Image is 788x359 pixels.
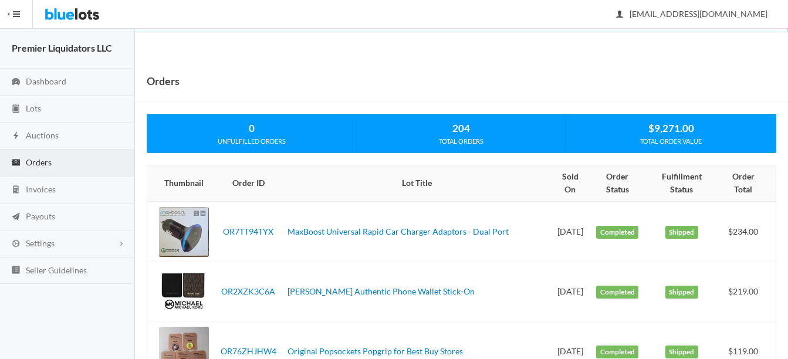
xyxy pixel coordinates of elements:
[10,265,22,276] ion-icon: list box
[551,262,590,322] td: [DATE]
[288,286,475,296] a: [PERSON_NAME] Authentic Phone Wallet Stick-On
[26,157,52,167] span: Orders
[26,238,55,248] span: Settings
[665,286,698,299] label: Shipped
[10,158,22,169] ion-icon: cash
[26,265,87,275] span: Seller Guidelines
[26,103,41,113] span: Lots
[147,72,180,90] h1: Orders
[10,185,22,196] ion-icon: calculator
[288,226,509,236] a: MaxBoost Universal Rapid Car Charger Adaptors - Dual Port
[214,165,283,202] th: Order ID
[357,136,566,147] div: TOTAL ORDERS
[718,202,776,262] td: $234.00
[566,136,776,147] div: TOTAL ORDER VALUE
[10,212,22,223] ion-icon: paper plane
[10,104,22,115] ion-icon: clipboard
[452,122,470,134] strong: 204
[26,184,56,194] span: Invoices
[10,239,22,250] ion-icon: cog
[12,42,112,53] strong: Premier Liquidators LLC
[147,136,356,147] div: UNFULFILLED ORDERS
[551,165,590,202] th: Sold On
[665,226,698,239] label: Shipped
[614,9,625,21] ion-icon: person
[283,165,551,202] th: Lot Title
[10,131,22,142] ion-icon: flash
[589,165,645,202] th: Order Status
[147,165,214,202] th: Thumbnail
[249,122,255,134] strong: 0
[551,202,590,262] td: [DATE]
[26,211,55,221] span: Payouts
[596,226,638,239] label: Completed
[596,346,638,358] label: Completed
[221,346,276,356] a: OR76ZHJHW4
[223,226,273,236] a: OR7TT94TYX
[26,76,66,86] span: Dashboard
[648,122,694,134] strong: $9,271.00
[617,9,767,19] span: [EMAIL_ADDRESS][DOMAIN_NAME]
[10,77,22,88] ion-icon: speedometer
[645,165,718,202] th: Fulfillment Status
[718,165,776,202] th: Order Total
[288,346,463,356] a: Original Popsockets Popgrip for Best Buy Stores
[718,262,776,322] td: $219.00
[596,286,638,299] label: Completed
[26,130,59,140] span: Auctions
[665,346,698,358] label: Shipped
[221,286,275,296] a: OR2XZK3C6A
